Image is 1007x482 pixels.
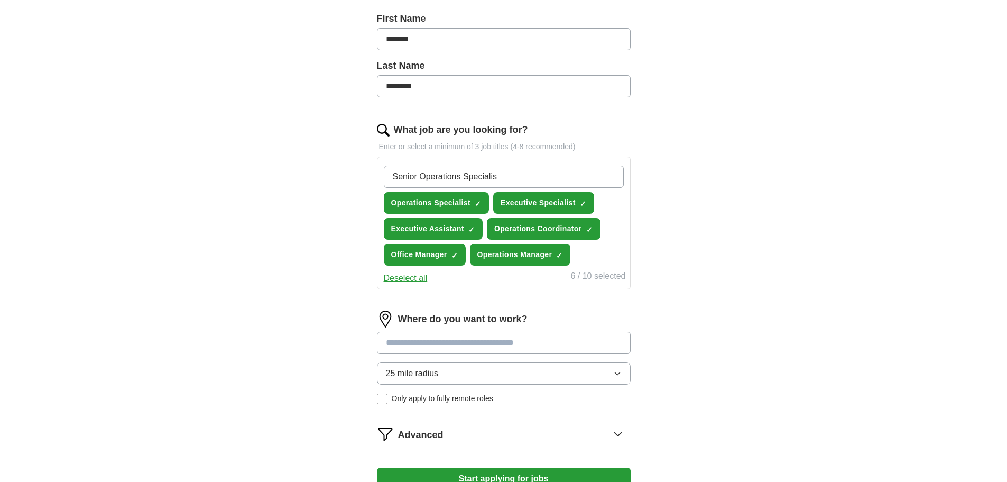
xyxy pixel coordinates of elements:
[384,272,428,285] button: Deselect all
[580,199,586,208] span: ✓
[475,199,481,208] span: ✓
[556,251,562,260] span: ✓
[392,393,493,404] span: Only apply to fully remote roles
[398,428,444,442] span: Advanced
[451,251,458,260] span: ✓
[377,124,390,137] img: search.png
[377,425,394,442] img: filter
[398,312,528,326] label: Where do you want to work?
[384,166,624,188] input: Type a job title and press enter
[586,225,593,234] span: ✓
[384,244,466,266] button: Office Manager✓
[384,218,483,240] button: Executive Assistant✓
[391,197,471,208] span: Operations Specialist
[570,270,625,285] div: 6 / 10 selected
[386,367,439,380] span: 25 mile radius
[477,249,552,260] span: Operations Manager
[391,249,447,260] span: Office Manager
[487,218,600,240] button: Operations Coordinator✓
[470,244,571,266] button: Operations Manager✓
[391,223,464,234] span: Executive Assistant
[468,225,475,234] span: ✓
[377,59,631,73] label: Last Name
[377,362,631,385] button: 25 mile radius
[493,192,594,214] button: Executive Specialist✓
[501,197,576,208] span: Executive Specialist
[384,192,489,214] button: Operations Specialist✓
[377,141,631,152] p: Enter or select a minimum of 3 job titles (4-8 recommended)
[377,394,387,404] input: Only apply to fully remote roles
[494,223,582,234] span: Operations Coordinator
[377,12,631,26] label: First Name
[394,123,528,137] label: What job are you looking for?
[377,311,394,328] img: location.png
